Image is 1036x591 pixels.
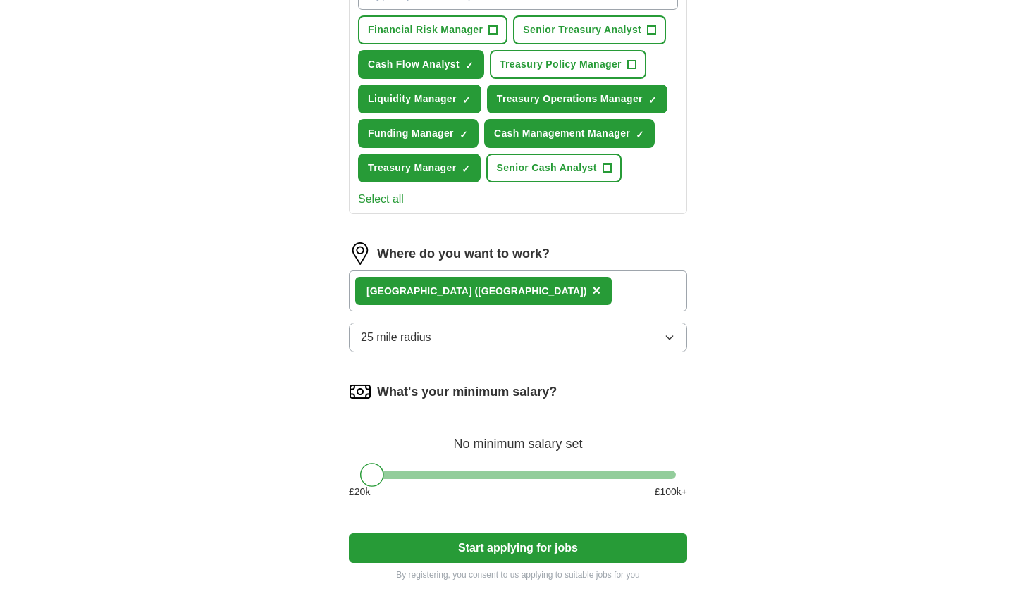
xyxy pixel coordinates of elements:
[349,533,687,563] button: Start applying for jobs
[361,329,431,346] span: 25 mile radius
[592,280,600,301] button: ×
[513,15,666,44] button: Senior Treasury Analyst
[465,60,474,71] span: ✓
[349,420,687,454] div: No minimum salary set
[368,126,454,141] span: Funding Manager
[368,23,483,37] span: Financial Risk Manager
[648,94,657,106] span: ✓
[358,191,404,208] button: Select all
[636,129,644,140] span: ✓
[349,242,371,265] img: location.png
[368,57,460,72] span: Cash Flow Analyst
[460,129,468,140] span: ✓
[500,57,622,72] span: Treasury Policy Manager
[358,154,481,182] button: Treasury Manager✓
[349,568,687,581] p: By registering, you consent to us applying to suitable jobs for you
[349,485,370,499] span: £ 20 k
[358,50,484,79] button: Cash Flow Analyst✓
[377,382,557,402] label: What's your minimum salary?
[358,15,507,44] button: Financial Risk Manager
[462,94,471,106] span: ✓
[484,119,655,148] button: Cash Management Manager✓
[366,285,472,297] strong: [GEOGRAPHIC_DATA]
[358,85,481,113] button: Liquidity Manager✓
[592,282,600,298] span: ×
[490,50,646,79] button: Treasury Policy Manager
[487,85,667,113] button: Treasury Operations Manager✓
[486,154,621,182] button: Senior Cash Analyst
[462,163,470,175] span: ✓
[358,119,479,148] button: Funding Manager✓
[349,323,687,352] button: 25 mile radius
[368,161,456,175] span: Treasury Manager
[368,92,457,106] span: Liquidity Manager
[655,485,687,499] span: £ 100 k+
[474,285,586,297] span: ([GEOGRAPHIC_DATA])
[377,244,550,263] label: Where do you want to work?
[494,126,630,141] span: Cash Management Manager
[349,380,371,403] img: salary.png
[497,92,643,106] span: Treasury Operations Manager
[496,161,596,175] span: Senior Cash Analyst
[523,23,641,37] span: Senior Treasury Analyst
